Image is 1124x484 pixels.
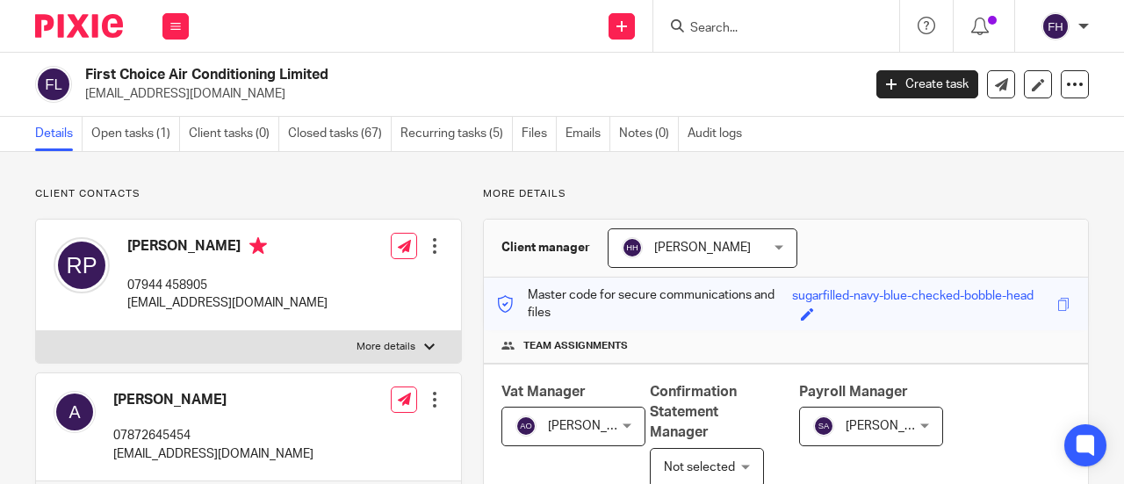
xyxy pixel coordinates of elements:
[1041,12,1070,40] img: svg%3E
[522,117,557,151] a: Files
[127,294,328,312] p: [EMAIL_ADDRESS][DOMAIN_NAME]
[85,85,850,103] p: [EMAIL_ADDRESS][DOMAIN_NAME]
[501,385,586,399] span: Vat Manager
[113,391,313,409] h4: [PERSON_NAME]
[400,117,513,151] a: Recurring tasks (5)
[688,21,847,37] input: Search
[127,237,328,259] h4: [PERSON_NAME]
[792,287,1034,307] div: sugarfilled-navy-blue-checked-bobble-head
[566,117,610,151] a: Emails
[622,237,643,258] img: svg%3E
[501,239,590,256] h3: Client manager
[113,445,313,463] p: [EMAIL_ADDRESS][DOMAIN_NAME]
[688,117,751,151] a: Audit logs
[35,66,72,103] img: svg%3E
[113,427,313,444] p: 07872645454
[85,66,697,84] h2: First Choice Air Conditioning Limited
[650,385,737,440] span: Confirmation Statement Manager
[846,420,942,432] span: [PERSON_NAME]
[799,385,908,399] span: Payroll Manager
[619,117,679,151] a: Notes (0)
[664,461,735,473] span: Not selected
[813,415,834,437] img: svg%3E
[35,117,83,151] a: Details
[35,14,123,38] img: Pixie
[876,70,978,98] a: Create task
[35,187,462,201] p: Client contacts
[654,242,751,254] span: [PERSON_NAME]
[497,286,792,322] p: Master code for secure communications and files
[523,339,628,353] span: Team assignments
[91,117,180,151] a: Open tasks (1)
[249,237,267,255] i: Primary
[548,420,645,432] span: [PERSON_NAME]
[127,277,328,294] p: 07944 458905
[54,391,96,433] img: svg%3E
[515,415,537,437] img: svg%3E
[483,187,1089,201] p: More details
[54,237,110,293] img: svg%3E
[357,340,415,354] p: More details
[189,117,279,151] a: Client tasks (0)
[288,117,392,151] a: Closed tasks (67)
